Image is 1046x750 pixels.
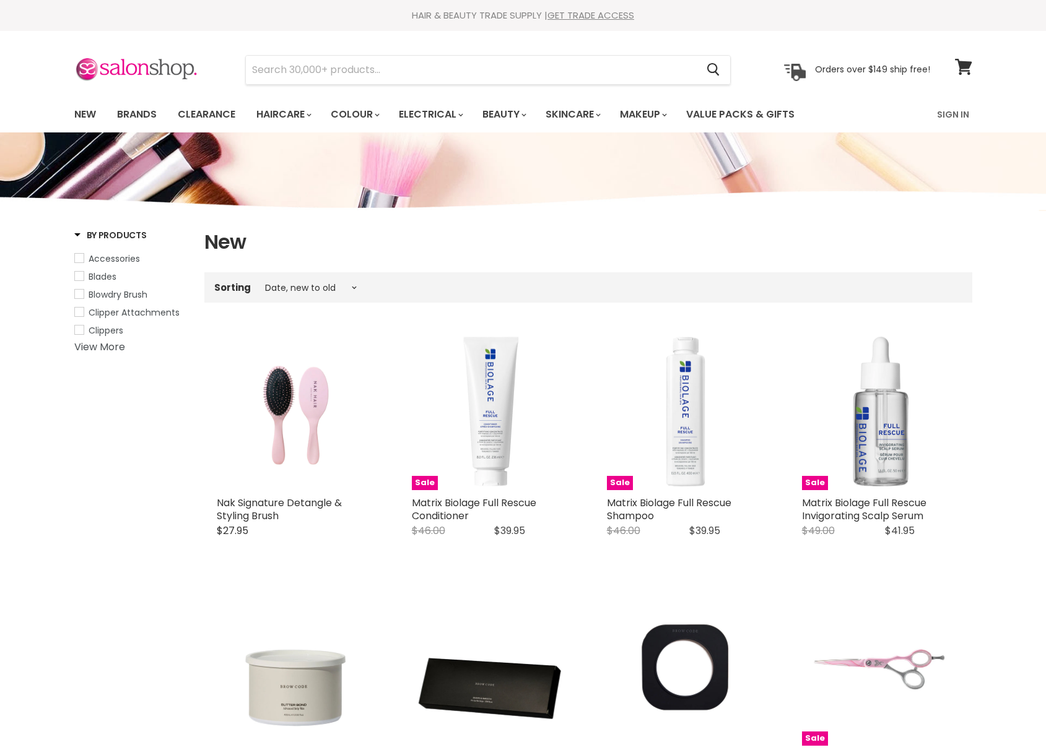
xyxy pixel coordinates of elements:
span: Accessories [89,252,140,265]
a: Matrix Biolage Full Rescue Conditioner Sale [412,332,570,490]
a: Clippers [74,324,189,337]
button: Search [697,56,730,84]
span: Clippers [89,324,123,337]
span: $39.95 [689,524,720,538]
a: Colour [321,101,387,127]
form: Product [245,55,731,85]
a: Matrix Biolage Full Rescue Shampoo Sale [607,332,765,490]
p: Orders over $149 ship free! [815,64,930,75]
span: $46.00 [412,524,445,538]
img: Brow Code Shape & Smooth Pre-Cut Wax Strips [412,588,570,746]
a: Accessories [74,252,189,265]
ul: Main menu [65,97,867,132]
span: $39.95 [494,524,525,538]
nav: Main [59,97,988,132]
span: Sale [802,731,828,746]
img: Matrix Biolage Full Rescue Shampoo [607,332,765,490]
a: Makeup [611,101,674,127]
img: Brow Code Silicone Wax Collar [607,588,765,746]
h1: New [204,229,972,255]
a: Nak Signature Detangle & Styling Brush [217,496,342,523]
a: Value Packs & Gifts [677,101,804,127]
img: Matrix Biolage Full Rescue Conditioner [412,332,570,490]
a: Cricket Shear Xpressions 5.75" Scissor - Angel Face Cricket Shear Xpressions 5.75" Scissor - Ange... [802,588,960,746]
span: $27.95 [217,524,248,538]
a: Clipper Attachments [74,306,189,319]
span: Sale [607,476,633,490]
a: GET TRADE ACCESS [547,9,634,22]
img: Nak Signature Detangle & Styling Brush [232,332,359,490]
img: Brow Code Butter Bond Advanced Strip Wax [217,588,375,746]
a: Beauty [473,101,534,127]
a: Brow Code Shape & Smooth Pre-Cut Wax Strips Brow Code Shape & Smooth Pre-Cut Wax Strips [412,588,570,746]
label: Sorting [214,282,251,293]
span: $41.95 [885,524,915,538]
span: $49.00 [802,524,835,538]
span: Sale [412,476,438,490]
a: Nak Signature Detangle & Styling Brush [217,332,375,490]
a: Brow Code Butter Bond Advanced Strip Wax Brow Code Butter Bond Advanced Strip Wax [217,588,375,746]
a: Electrical [390,101,471,127]
a: Brands [108,101,166,127]
div: HAIR & BEAUTY TRADE SUPPLY | [59,9,988,22]
img: Cricket Shear Xpressions 5.75" Scissor - Angel Face [802,590,960,744]
a: Matrix Biolage Full Rescue Invigorating Scalp Serum Matrix Biolage Full Rescue Invigorating Scalp... [802,332,960,490]
span: Blowdry Brush [89,288,147,301]
input: Search [246,56,697,84]
a: Matrix Biolage Full Rescue Conditioner [412,496,536,523]
span: Blades [89,270,116,283]
img: Matrix Biolage Full Rescue Invigorating Scalp Serum [802,332,960,490]
a: Haircare [247,101,319,127]
a: Skincare [536,101,608,127]
a: Matrix Biolage Full Rescue Invigorating Scalp Serum [802,496,926,523]
a: Blowdry Brush [74,288,189,301]
a: Sign In [930,101,977,127]
a: View More [74,340,125,354]
a: Clearance [168,101,245,127]
span: $46.00 [607,524,640,538]
a: New [65,101,105,127]
span: Clipper Attachments [89,306,180,319]
a: Matrix Biolage Full Rescue Shampoo [607,496,731,523]
a: Blades [74,270,189,283]
h3: By Products [74,229,147,241]
span: Sale [802,476,828,490]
